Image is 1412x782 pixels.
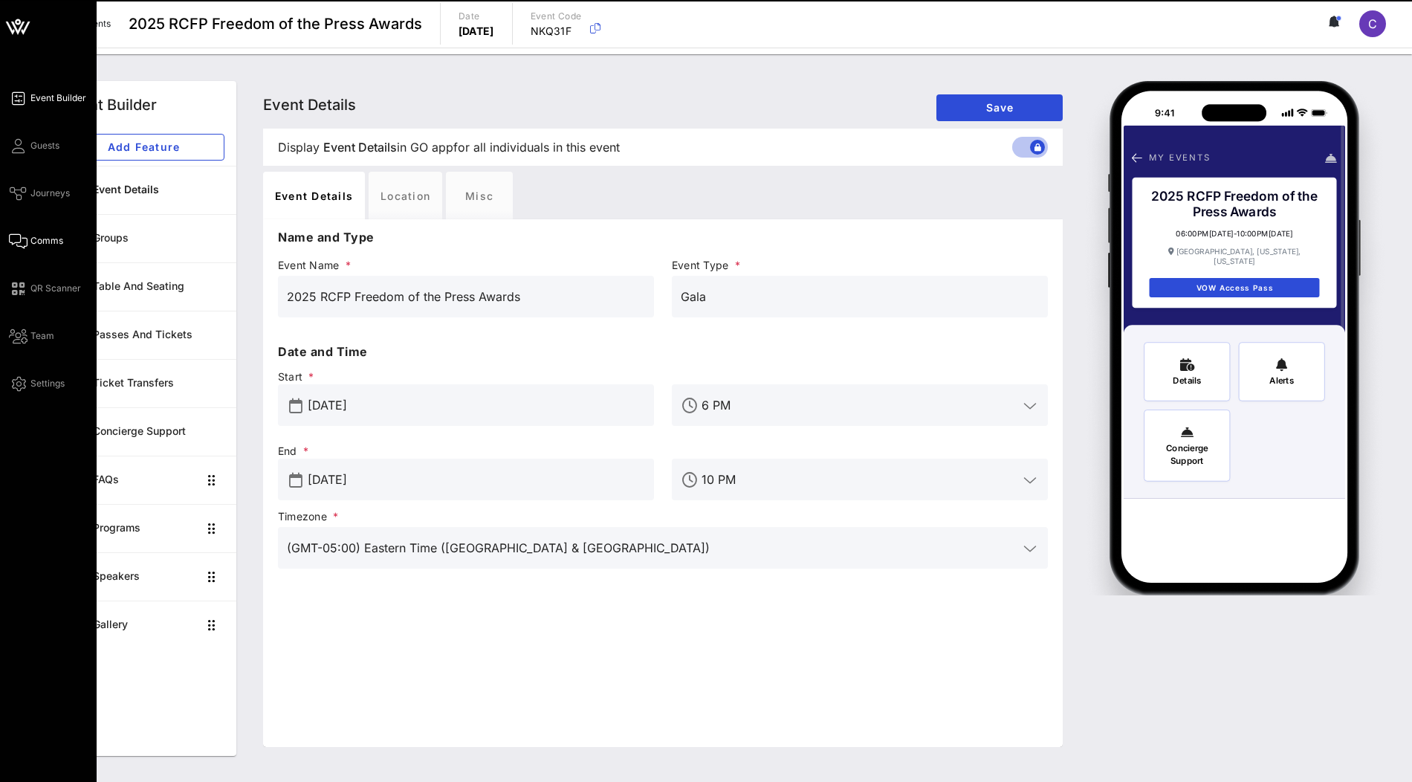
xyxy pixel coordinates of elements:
[51,504,236,552] a: Programs
[9,279,81,297] a: QR Scanner
[129,13,422,35] span: 2025 RCFP Freedom of the Press Awards
[369,172,442,219] div: Location
[93,280,224,293] div: Table and Seating
[287,536,1018,560] input: Timezone
[453,138,620,156] span: for all individuals in this event
[75,140,212,153] span: Add Feature
[531,24,582,39] p: NKQ31F
[278,509,1048,524] span: Timezone
[289,398,302,413] button: prepend icon
[93,377,224,390] div: Ticket Transfers
[62,134,224,161] button: Add Feature
[672,258,1048,273] span: Event Type
[93,522,198,534] div: Programs
[278,258,654,273] span: Event Name
[531,9,582,24] p: Event Code
[459,9,494,24] p: Date
[459,24,494,39] p: [DATE]
[9,184,70,202] a: Journeys
[948,101,1051,114] span: Save
[702,393,1018,417] input: Start Time
[62,94,157,116] div: Event Builder
[323,138,397,156] span: Event Details
[278,228,1048,246] p: Name and Type
[51,601,236,649] a: Gallery
[702,468,1018,491] input: End Time
[93,232,224,245] div: Groups
[30,329,54,343] span: Team
[263,96,356,114] span: Event Details
[93,329,224,341] div: Passes and Tickets
[51,166,236,214] a: Event Details
[278,369,654,384] span: Start
[263,172,365,219] div: Event Details
[93,184,224,196] div: Event Details
[30,282,81,295] span: QR Scanner
[93,425,224,438] div: Concierge Support
[681,285,1039,308] input: Event Type
[278,138,620,156] span: Display in GO app
[9,375,65,392] a: Settings
[9,137,59,155] a: Guests
[278,343,1048,361] p: Date and Time
[30,377,65,390] span: Settings
[308,393,645,417] input: Start Date
[93,474,198,486] div: FAQs
[30,139,59,152] span: Guests
[51,262,236,311] a: Table and Seating
[30,234,63,248] span: Comms
[308,468,645,491] input: End Date
[287,285,645,308] input: Event Name
[9,89,86,107] a: Event Builder
[51,552,236,601] a: Speakers
[9,327,54,345] a: Team
[1359,10,1386,37] div: C
[93,570,198,583] div: Speakers
[51,456,236,504] a: FAQs
[9,232,63,250] a: Comms
[51,359,236,407] a: Ticket Transfers
[30,91,86,105] span: Event Builder
[936,94,1063,121] button: Save
[51,407,236,456] a: Concierge Support
[30,187,70,200] span: Journeys
[278,444,654,459] span: End
[446,172,513,219] div: Misc
[289,473,302,488] button: prepend icon
[51,214,236,262] a: Groups
[1368,16,1377,31] span: C
[93,618,198,631] div: Gallery
[51,311,236,359] a: Passes and Tickets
